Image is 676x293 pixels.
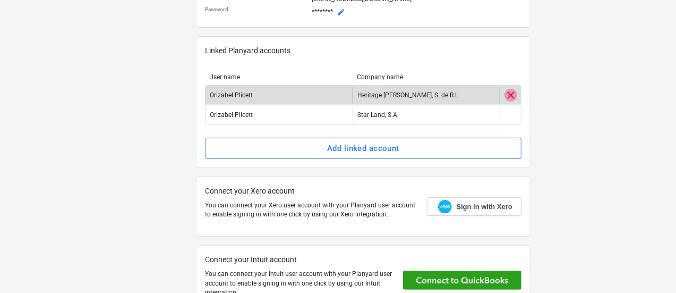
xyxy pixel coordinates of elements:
div: Orizabel Plicett [206,106,353,123]
div: User name [209,73,348,81]
div: Add linked account [327,141,399,155]
span: mode_edit [337,8,345,16]
div: Orizabel Plicett [206,87,353,104]
div: Widget de chat [623,242,676,293]
p: Linked Planyard accounts [205,45,521,56]
span: Sign in with Xero [457,202,512,212]
p: Connect your Intuit account [205,254,395,265]
p: You can connect your Xero user account with your Planyard user account to enable signing in with ... [205,201,418,219]
div: Star Land, S.A. [357,111,399,119]
a: Sign in with Xero [427,197,521,216]
img: Xero logo [438,200,452,214]
button: Add linked account [205,138,521,159]
p: Password : [205,6,307,13]
div: Heritage [PERSON_NAME], S. de R.L. [357,91,460,99]
div: Company name [357,73,496,81]
iframe: Chat Widget [623,242,676,293]
p: Connect your Xero account [205,186,418,197]
span: clear [504,89,517,102]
